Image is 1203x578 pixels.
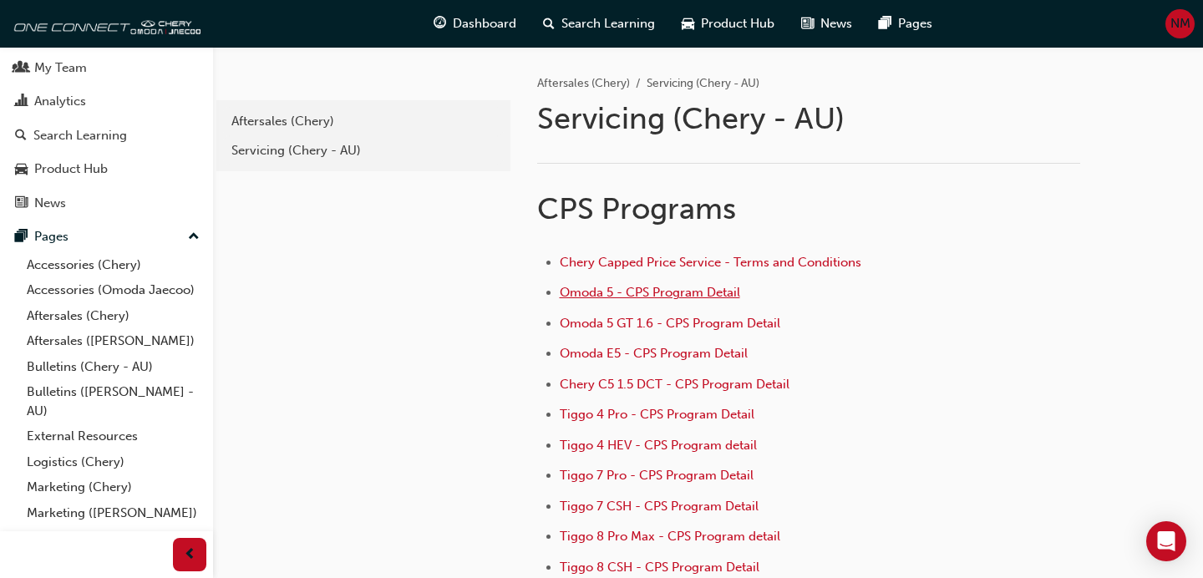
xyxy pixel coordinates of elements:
div: News [34,194,66,213]
span: Search Learning [561,14,655,33]
a: Aftersales (Chery) [223,107,504,136]
a: Tiggo 7 CSH - CPS Program Detail [560,499,759,514]
span: CPS Programs [537,190,736,226]
a: Product Hub [7,154,206,185]
a: Aftersales (Chery) [537,76,630,90]
li: Servicing (Chery - AU) [647,74,759,94]
a: Omoda 5 GT 1.6 - CPS Program Detail [560,316,780,331]
a: Accessories (Omoda Jaecoo) [20,277,206,303]
a: Tiggo 8 CSH - CPS Program Detail [560,560,759,575]
div: Analytics [34,92,86,111]
a: News [7,188,206,219]
div: Search Learning [33,126,127,145]
button: DashboardMy TeamAnalyticsSearch LearningProduct HubNews [7,15,206,221]
a: Aftersales (Chery) [20,303,206,329]
button: Pages [7,221,206,252]
div: Servicing (Chery - AU) [231,141,495,160]
h1: Servicing (Chery - AU) [537,100,1077,137]
a: Bulletins ([PERSON_NAME] - AU) [20,379,206,423]
span: news-icon [801,13,814,34]
a: guage-iconDashboard [420,7,530,41]
a: Tiggo 7 Pro - CPS Program Detail [560,468,754,483]
span: Product Hub [701,14,774,33]
span: news-icon [15,196,28,211]
span: News [820,14,852,33]
span: pages-icon [15,230,28,245]
a: Chery C5 1.5 DCT - CPS Program Detail [560,377,789,392]
span: chart-icon [15,94,28,109]
a: Omoda E5 - CPS Program Detail [560,346,748,361]
a: Marketing ([PERSON_NAME]) [20,500,206,526]
a: Analytics [7,86,206,117]
span: up-icon [188,226,200,248]
img: oneconnect [8,7,200,40]
div: Pages [34,227,69,246]
a: news-iconNews [788,7,865,41]
a: car-iconProduct Hub [668,7,788,41]
a: Accessories (Chery) [20,252,206,278]
div: Open Intercom Messenger [1146,521,1186,561]
span: search-icon [543,13,555,34]
span: people-icon [15,61,28,76]
a: Search Learning [7,120,206,151]
span: search-icon [15,129,27,144]
a: Tiggo 4 HEV - CPS Program detail [560,438,757,453]
div: Product Hub [34,160,108,179]
a: pages-iconPages [865,7,946,41]
span: NM [1170,14,1190,33]
div: My Team [34,58,87,78]
a: Tiggo 4 Pro - CPS Program Detail [560,407,754,422]
a: All Pages [20,525,206,551]
span: prev-icon [184,545,196,565]
span: guage-icon [434,13,446,34]
a: Omoda 5 - CPS Program Detail [560,285,740,300]
span: car-icon [682,13,694,34]
button: NM [1165,9,1195,38]
span: pages-icon [879,13,891,34]
span: car-icon [15,162,28,177]
span: Dashboard [453,14,516,33]
a: External Resources [20,423,206,449]
a: Tiggo 8 Pro Max - CPS Program detail [560,529,780,544]
a: Aftersales ([PERSON_NAME]) [20,328,206,354]
a: Marketing (Chery) [20,474,206,500]
a: Servicing (Chery - AU) [223,136,504,165]
span: Pages [898,14,932,33]
a: My Team [7,53,206,84]
a: Logistics (Chery) [20,449,206,475]
a: Chery Capped Price Service - Terms and Conditions [560,255,861,270]
a: Bulletins (Chery - AU) [20,354,206,380]
div: Aftersales (Chery) [231,112,495,131]
a: search-iconSearch Learning [530,7,668,41]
